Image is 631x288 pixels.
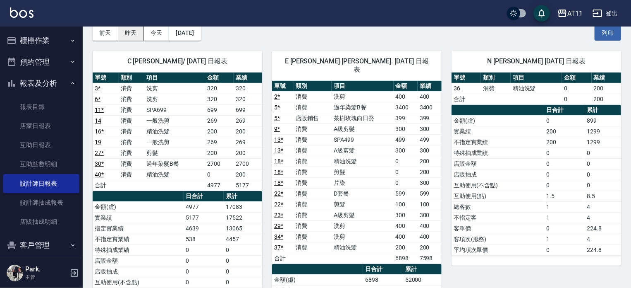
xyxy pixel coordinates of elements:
td: 300 [418,210,442,220]
th: 單號 [272,81,294,92]
td: 5177 [184,212,224,223]
td: 400 [418,231,442,242]
td: 269 [234,137,262,148]
button: AT11 [554,5,586,22]
td: 0 [184,244,224,255]
td: 599 [394,188,418,199]
td: 洗剪 [332,91,394,102]
img: Logo [10,7,33,18]
td: 消費 [294,156,332,167]
td: 消費 [119,169,145,180]
td: 399 [394,113,418,123]
td: 0 [394,167,418,177]
button: 員工及薪資 [3,256,79,278]
td: 200 [234,169,262,180]
td: 300 [394,123,418,134]
td: D套餐 [332,188,394,199]
td: 5177 [234,180,262,191]
span: N [PERSON_NAME] [DATE] 日報表 [461,57,611,65]
td: 699 [205,104,234,115]
td: 200 [205,126,234,137]
td: 互助使用(點) [452,191,544,201]
td: 269 [205,137,234,148]
td: 0 [184,255,224,266]
td: 1 [544,234,585,244]
td: 剪髮 [332,199,394,210]
td: 0 [585,180,621,191]
td: 剪髮 [144,148,205,158]
td: 0 [585,158,621,169]
td: 400 [394,220,418,231]
td: 400 [418,91,442,102]
td: 0 [544,169,585,180]
td: 538 [184,234,224,244]
td: 合計 [93,180,119,191]
td: 店販金額 [93,255,184,266]
td: SPA499 [332,134,394,145]
table: a dense table [93,73,262,191]
td: 400 [394,91,418,102]
td: 消費 [119,94,145,104]
td: 消費 [481,83,510,94]
a: 店家日報表 [3,116,79,136]
td: 0 [224,255,262,266]
th: 類別 [294,81,332,92]
a: 14 [95,117,101,124]
td: 總客數 [452,201,544,212]
td: 過年染髮B餐 [144,158,205,169]
button: 預約管理 [3,51,79,73]
td: 客項次(服務) [452,234,544,244]
td: 320 [234,94,262,104]
button: 列印 [595,25,621,41]
td: 4 [585,234,621,244]
th: 累計 [585,105,621,116]
a: 互助點數明細 [3,155,79,174]
td: 0 [585,169,621,180]
td: 消費 [294,102,332,113]
td: 消費 [294,220,332,231]
td: 3400 [418,102,442,113]
td: 1299 [585,137,621,148]
th: 項目 [511,73,562,83]
td: 片染 [332,177,394,188]
td: 320 [205,94,234,104]
td: 1 [544,212,585,223]
td: 精油洗髮 [144,169,205,180]
td: 0 [394,156,418,167]
td: 0 [394,177,418,188]
table: a dense table [452,73,621,105]
td: 200 [394,242,418,253]
td: 消費 [119,148,145,158]
td: 金額(虛) [93,201,184,212]
td: 300 [394,210,418,220]
td: 不指定實業績 [452,137,544,148]
td: 一般洗剪 [144,115,205,126]
td: 0 [585,148,621,158]
td: 17522 [224,212,262,223]
td: 0 [224,277,262,288]
th: 單號 [452,73,481,83]
td: 消費 [294,134,332,145]
td: 1299 [585,126,621,137]
td: 合計 [272,253,294,264]
td: 8.5 [585,191,621,201]
td: 300 [418,177,442,188]
td: 消費 [119,115,145,126]
td: 0 [205,169,234,180]
td: 200 [418,156,442,167]
table: a dense table [272,81,442,264]
button: 前天 [93,25,118,41]
td: 899 [585,115,621,126]
td: 金額(虛) [272,274,363,285]
button: 客戶管理 [3,235,79,256]
td: 消費 [294,177,332,188]
td: 剪髮 [332,167,394,177]
th: 日合計 [363,264,403,275]
td: 洗剪 [332,231,394,242]
td: 4977 [184,201,224,212]
td: 0 [544,115,585,126]
td: 客單價 [452,223,544,234]
td: 269 [234,115,262,126]
td: 200 [418,167,442,177]
p: 主管 [25,273,67,281]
